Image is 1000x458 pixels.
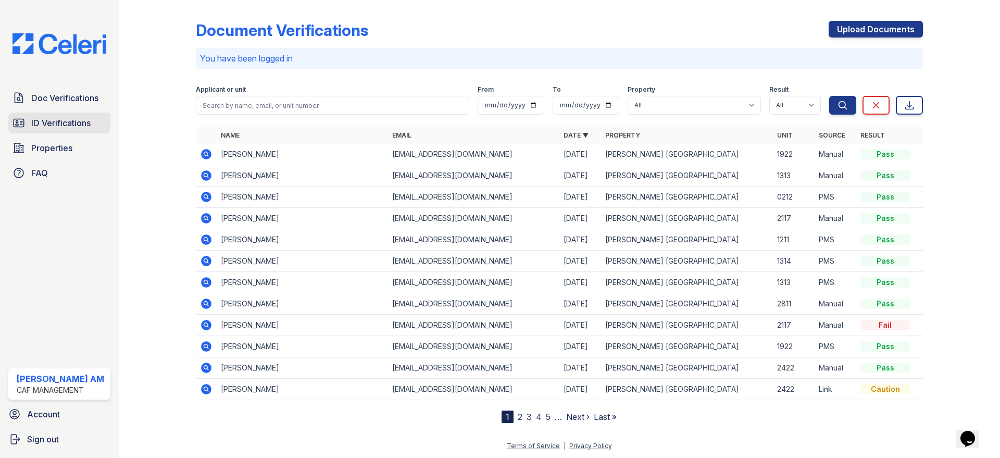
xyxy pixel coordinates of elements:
[388,357,559,379] td: [EMAIL_ADDRESS][DOMAIN_NAME]
[773,357,815,379] td: 2422
[860,131,885,139] a: Result
[773,229,815,251] td: 1211
[860,256,910,266] div: Pass
[217,165,388,187] td: [PERSON_NAME]
[559,315,601,336] td: [DATE]
[217,251,388,272] td: [PERSON_NAME]
[605,131,640,139] a: Property
[601,336,772,357] td: [PERSON_NAME] [GEOGRAPHIC_DATA]
[388,315,559,336] td: [EMAIL_ADDRESS][DOMAIN_NAME]
[773,293,815,315] td: 2811
[773,379,815,400] td: 2422
[27,433,59,445] span: Sign out
[388,144,559,165] td: [EMAIL_ADDRESS][DOMAIN_NAME]
[546,412,551,422] a: 5
[27,408,60,420] span: Account
[31,92,98,104] span: Doc Verifications
[17,385,104,395] div: CAF Management
[388,165,559,187] td: [EMAIL_ADDRESS][DOMAIN_NAME]
[4,404,115,425] a: Account
[815,357,856,379] td: Manual
[815,229,856,251] td: PMS
[601,165,772,187] td: [PERSON_NAME] [GEOGRAPHIC_DATA]
[553,85,561,94] label: To
[196,85,246,94] label: Applicant or unit
[559,357,601,379] td: [DATE]
[815,144,856,165] td: Manual
[388,251,559,272] td: [EMAIL_ADDRESS][DOMAIN_NAME]
[31,142,72,154] span: Properties
[17,373,104,385] div: [PERSON_NAME] AM
[601,208,772,229] td: [PERSON_NAME] [GEOGRAPHIC_DATA]
[594,412,617,422] a: Last »
[559,379,601,400] td: [DATE]
[769,85,789,94] label: Result
[601,293,772,315] td: [PERSON_NAME] [GEOGRAPHIC_DATA]
[773,208,815,229] td: 2117
[217,187,388,208] td: [PERSON_NAME]
[956,416,990,448] iframe: chat widget
[860,170,910,181] div: Pass
[601,187,772,208] td: [PERSON_NAME] [GEOGRAPHIC_DATA]
[815,336,856,357] td: PMS
[388,272,559,293] td: [EMAIL_ADDRESS][DOMAIN_NAME]
[217,208,388,229] td: [PERSON_NAME]
[8,88,110,108] a: Doc Verifications
[628,85,655,94] label: Property
[815,315,856,336] td: Manual
[860,213,910,224] div: Pass
[860,234,910,245] div: Pass
[815,251,856,272] td: PMS
[773,144,815,165] td: 1922
[507,442,560,450] a: Terms of Service
[388,293,559,315] td: [EMAIL_ADDRESS][DOMAIN_NAME]
[860,192,910,202] div: Pass
[559,208,601,229] td: [DATE]
[815,165,856,187] td: Manual
[200,52,919,65] p: You have been logged in
[815,208,856,229] td: Manual
[388,379,559,400] td: [EMAIL_ADDRESS][DOMAIN_NAME]
[815,187,856,208] td: PMS
[217,144,388,165] td: [PERSON_NAME]
[388,229,559,251] td: [EMAIL_ADDRESS][DOMAIN_NAME]
[601,229,772,251] td: [PERSON_NAME] [GEOGRAPHIC_DATA]
[388,208,559,229] td: [EMAIL_ADDRESS][DOMAIN_NAME]
[559,165,601,187] td: [DATE]
[773,187,815,208] td: 0212
[559,229,601,251] td: [DATE]
[601,379,772,400] td: [PERSON_NAME] [GEOGRAPHIC_DATA]
[31,117,91,129] span: ID Verifications
[829,21,923,38] a: Upload Documents
[536,412,542,422] a: 4
[8,113,110,133] a: ID Verifications
[4,33,115,54] img: CE_Logo_Blue-a8612792a0a2168367f1c8372b55b34899dd931a85d93a1a3d3e32e68fde9ad4.png
[773,165,815,187] td: 1313
[388,187,559,208] td: [EMAIL_ADDRESS][DOMAIN_NAME]
[196,96,469,115] input: Search by name, email, or unit number
[559,144,601,165] td: [DATE]
[601,251,772,272] td: [PERSON_NAME] [GEOGRAPHIC_DATA]
[559,336,601,357] td: [DATE]
[559,251,601,272] td: [DATE]
[819,131,845,139] a: Source
[559,293,601,315] td: [DATE]
[502,411,514,423] div: 1
[564,442,566,450] div: |
[564,131,589,139] a: Date ▼
[4,429,115,450] a: Sign out
[518,412,522,422] a: 2
[217,336,388,357] td: [PERSON_NAME]
[478,85,494,94] label: From
[815,272,856,293] td: PMS
[773,336,815,357] td: 1922
[217,272,388,293] td: [PERSON_NAME]
[777,131,793,139] a: Unit
[773,315,815,336] td: 2117
[217,315,388,336] td: [PERSON_NAME]
[860,149,910,159] div: Pass
[773,251,815,272] td: 1314
[8,163,110,183] a: FAQ
[860,341,910,352] div: Pass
